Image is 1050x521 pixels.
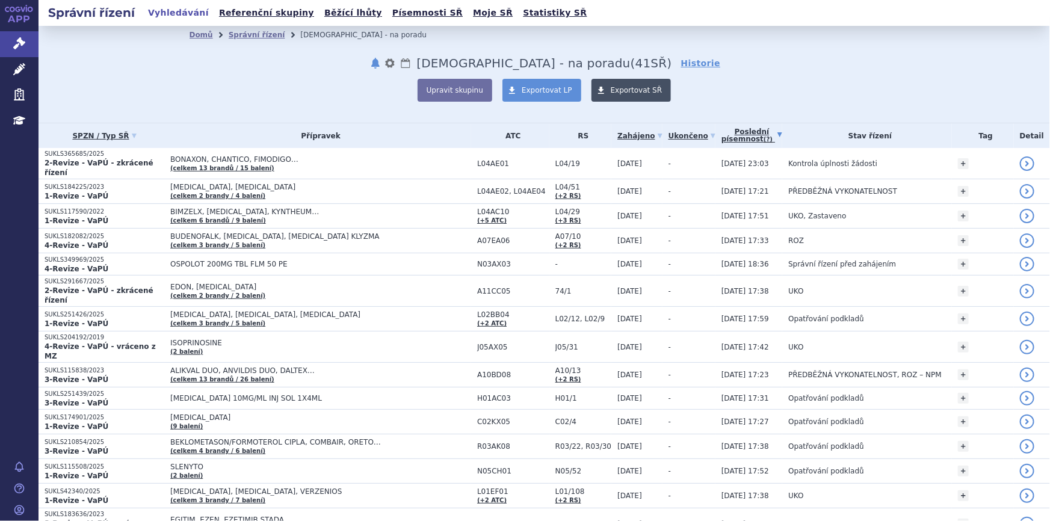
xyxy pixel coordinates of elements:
[617,260,642,268] span: [DATE]
[617,467,642,475] span: [DATE]
[788,371,942,379] span: PŘEDBĚŽNÁ VYKONATELNOST, ROZ – NPM
[611,86,662,94] span: Exportovat SŘ
[477,418,549,426] span: C02KX05
[1020,415,1034,429] a: detail
[788,492,803,500] span: UKO
[45,487,164,496] p: SUKLS42340/2025
[958,342,969,353] a: +
[229,31,285,39] a: Správní řízení
[669,287,671,295] span: -
[170,310,471,319] span: [MEDICAL_DATA], [MEDICAL_DATA], [MEDICAL_DATA]
[1020,439,1034,454] a: detail
[45,286,153,304] strong: 2-Revize - VaPÚ - zkrácené řízení
[721,442,769,451] span: [DATE] 17:38
[170,348,203,355] a: (2 balení)
[617,236,642,245] span: [DATE]
[555,217,581,224] a: (+3 RS)
[555,315,611,323] span: L02/12, L02/9
[45,510,164,519] p: SUKLS183636/2023
[555,487,611,496] span: L01/108
[958,211,969,221] a: +
[631,56,672,70] span: ( SŘ)
[1020,391,1034,405] a: detail
[45,463,164,471] p: SUKLS115508/2025
[170,339,471,347] span: ISOPRINOSINE
[788,442,864,451] span: Opatřování podkladů
[45,265,108,273] strong: 4-Revize - VaPÚ
[45,241,108,250] strong: 4-Revize - VaPÚ
[170,438,471,446] span: BEKLOMETASON/FORMOTEROL CIPLA, COMBAIR, ORETO…
[45,277,164,286] p: SUKLS291667/2025
[384,56,396,70] button: nastavení
[1020,340,1034,354] a: detail
[617,394,642,402] span: [DATE]
[721,287,769,295] span: [DATE] 17:38
[477,371,549,379] span: A10BD08
[555,183,611,191] span: L04/51
[958,235,969,246] a: +
[788,467,864,475] span: Opatřování podkladů
[617,343,642,351] span: [DATE]
[721,467,769,475] span: [DATE] 17:52
[170,217,266,224] a: (celkem 6 brandů / 9 balení)
[477,236,549,245] span: A07EA06
[549,123,611,148] th: RS
[170,487,471,496] span: [MEDICAL_DATA], [MEDICAL_DATA], VERZENIOS
[555,366,611,375] span: A10/13
[170,183,471,191] span: [MEDICAL_DATA], [MEDICAL_DATA]
[45,399,108,407] strong: 3-Revize - VaPÚ
[788,394,864,402] span: Opatřování podkladů
[958,186,969,197] a: +
[788,287,803,295] span: UKO
[477,343,549,351] span: J05AX05
[669,343,671,351] span: -
[1020,489,1034,503] a: detail
[502,79,581,102] a: Exportovat LP
[617,212,642,220] span: [DATE]
[170,155,471,164] span: BONAXON, CHANTICO, FIMODIGO…
[958,416,969,427] a: +
[721,394,769,402] span: [DATE] 17:31
[555,242,581,248] a: (+2 RS)
[170,292,265,299] a: (celkem 2 brandy / 2 balení)
[617,187,642,196] span: [DATE]
[617,442,642,451] span: [DATE]
[170,394,471,402] span: [MEDICAL_DATA] 10MG/ML INJ SOL 1X4ML
[170,472,203,479] a: (2 balení)
[721,315,769,323] span: [DATE] 17:59
[721,123,782,148] a: Poslednípísemnost(?)
[519,5,590,21] a: Statistiky SŘ
[170,260,471,268] span: OSPOLOT 200MG TBL FLM 50 PE
[45,413,164,422] p: SUKLS174901/2025
[555,442,611,451] span: R03/22, R03/30
[45,159,153,177] strong: 2-Revize - VaPÚ - zkrácené řízení
[721,418,769,426] span: [DATE] 17:27
[721,187,769,196] span: [DATE] 17:21
[215,5,318,21] a: Referenční skupiny
[477,260,549,268] span: N03AX03
[721,371,769,379] span: [DATE] 17:23
[555,394,611,402] span: H01/1
[555,232,611,241] span: A07/10
[721,159,769,168] span: [DATE] 23:03
[144,5,212,21] a: Vyhledávání
[958,490,969,501] a: +
[669,492,671,500] span: -
[958,158,969,169] a: +
[555,376,581,383] a: (+2 RS)
[617,159,642,168] span: [DATE]
[477,310,549,319] span: L02BB04
[788,159,877,168] span: Kontrola úplnosti žádosti
[958,313,969,324] a: +
[681,57,721,69] a: Historie
[45,208,164,216] p: SUKLS117590/2022
[45,375,108,384] strong: 3-Revize - VaPÚ
[170,463,471,471] span: SLENYTO
[416,56,630,70] span: Revize - na poradu
[788,187,897,196] span: PŘEDBĚŽNÁ VYKONATELNOST
[555,193,581,199] a: (+2 RS)
[721,343,769,351] span: [DATE] 17:42
[1014,123,1050,148] th: Detail
[669,315,671,323] span: -
[1020,233,1034,248] a: detail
